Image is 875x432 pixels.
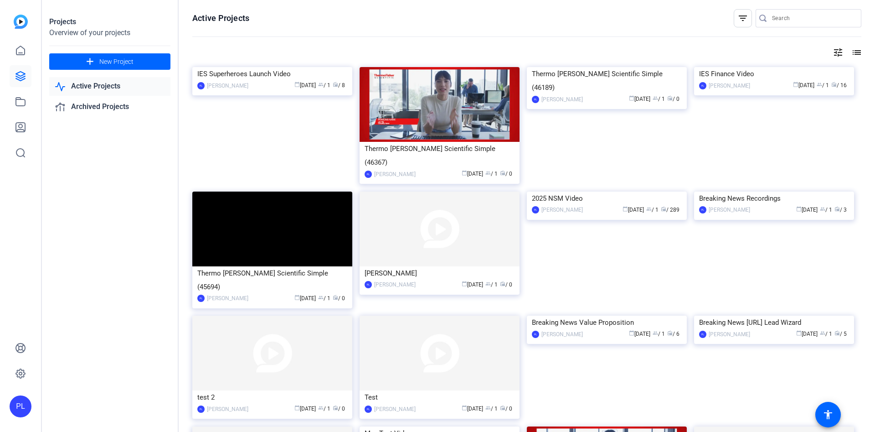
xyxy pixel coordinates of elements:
span: / 1 [485,171,498,177]
div: Thermo [PERSON_NAME] Scientific Simple (46189) [532,67,682,94]
span: [DATE] [462,281,483,288]
span: group [817,82,822,87]
span: radio [834,330,840,336]
span: [DATE] [294,295,316,302]
span: / 8 [333,82,345,88]
span: group [653,95,658,101]
span: [DATE] [793,82,814,88]
h1: Active Projects [192,13,249,24]
div: [PERSON_NAME] [365,266,515,280]
span: group [318,82,324,87]
div: PL [532,206,539,213]
span: radio [667,95,673,101]
span: [DATE] [462,406,483,412]
span: [DATE] [623,207,644,213]
span: calendar_today [462,170,467,176]
div: IES Superheroes Launch Video [197,67,347,81]
span: group [485,405,491,411]
span: radio [333,82,338,87]
span: radio [667,330,673,336]
mat-icon: filter_list [737,13,748,24]
div: 2025 NSM Video [532,192,682,205]
div: PL [365,281,372,288]
span: radio [661,206,666,212]
div: [PERSON_NAME] [207,81,248,90]
span: / 1 [485,281,498,288]
span: calendar_today [462,405,467,411]
span: / 1 [318,82,330,88]
div: [PERSON_NAME] [374,405,416,414]
span: / 1 [820,331,832,337]
span: / 0 [500,171,512,177]
div: test 2 [197,390,347,404]
div: PL [10,396,31,417]
span: group [318,405,324,411]
span: / 16 [831,82,847,88]
span: [DATE] [796,207,818,213]
span: calendar_today [462,281,467,286]
div: [PERSON_NAME] [541,95,583,104]
span: / 0 [333,295,345,302]
div: PL [699,206,706,213]
div: Breaking News [URL] Lead Wizard [699,316,849,329]
div: PL [197,82,205,89]
div: [PERSON_NAME] [709,81,750,90]
div: PL [532,96,539,103]
span: / 3 [834,207,847,213]
span: / 0 [500,406,512,412]
span: calendar_today [294,295,300,300]
div: PL [365,406,372,413]
span: / 0 [500,281,512,288]
div: IES Finance Video [699,67,849,81]
div: PL [197,406,205,413]
a: Active Projects [49,77,170,96]
div: Breaking News Value Proposition [532,316,682,329]
span: calendar_today [294,82,300,87]
span: / 5 [834,331,847,337]
span: radio [333,405,338,411]
span: [DATE] [294,82,316,88]
span: calendar_today [629,95,634,101]
span: / 1 [318,295,330,302]
a: Archived Projects [49,98,170,116]
mat-icon: list [850,47,861,58]
span: [DATE] [629,96,650,102]
span: group [820,330,825,336]
span: calendar_today [796,206,802,212]
div: PL [699,331,706,338]
input: Search [772,13,854,24]
span: radio [500,405,505,411]
div: Breaking News Recordings [699,192,849,205]
div: [PERSON_NAME] [207,405,248,414]
div: Test [365,390,515,404]
div: Thermo [PERSON_NAME] Scientific Simple (45694) [197,266,347,294]
div: [PERSON_NAME] [541,205,583,214]
span: calendar_today [294,405,300,411]
span: / 1 [653,331,665,337]
span: calendar_today [793,82,798,87]
span: / 1 [646,207,659,213]
span: radio [500,281,505,286]
div: [PERSON_NAME] [709,330,750,339]
span: [DATE] [796,331,818,337]
span: group [820,206,825,212]
div: PL [532,331,539,338]
span: [DATE] [462,171,483,177]
div: Overview of your projects [49,27,170,38]
span: / 1 [820,207,832,213]
span: / 1 [817,82,829,88]
span: calendar_today [623,206,628,212]
div: [PERSON_NAME] [207,294,248,303]
span: group [485,170,491,176]
span: [DATE] [294,406,316,412]
span: / 0 [667,96,679,102]
div: Thermo [PERSON_NAME] Scientific Simple (46367) [365,142,515,169]
span: radio [831,82,837,87]
span: / 1 [653,96,665,102]
span: radio [333,295,338,300]
mat-icon: accessibility [823,409,834,420]
div: PL [699,82,706,89]
span: / 6 [667,331,679,337]
span: group [653,330,658,336]
div: PL [197,295,205,302]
